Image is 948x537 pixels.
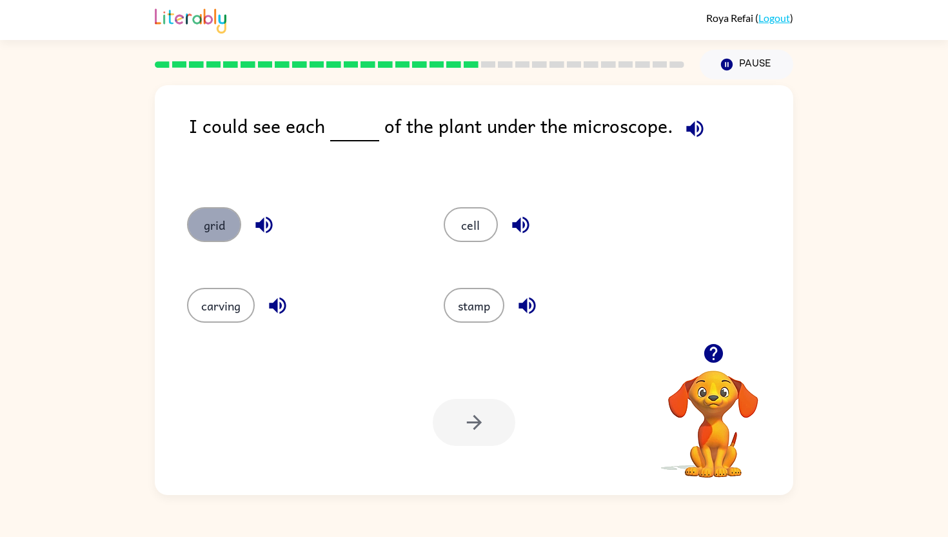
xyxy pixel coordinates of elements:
div: ( ) [706,12,793,24]
video: Your browser must support playing .mp4 files to use Literably. Please try using another browser. [649,350,778,480]
button: grid [187,207,241,242]
button: stamp [444,288,504,323]
a: Logout [758,12,790,24]
button: cell [444,207,498,242]
img: Literably [155,5,226,34]
div: I could see each of the plant under the microscope. [189,111,793,181]
span: Roya Refai [706,12,755,24]
button: carving [187,288,255,323]
button: Pause [700,50,793,79]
